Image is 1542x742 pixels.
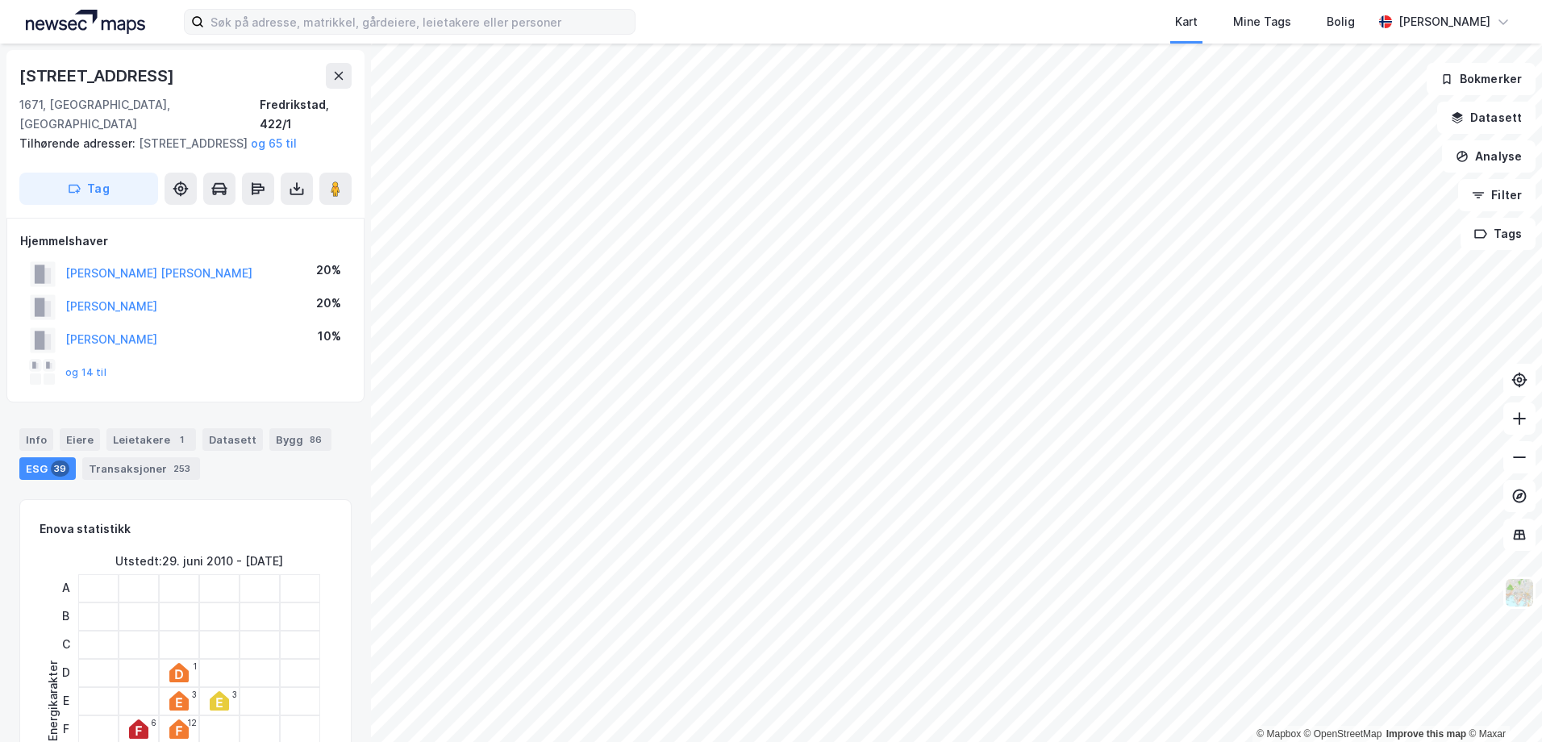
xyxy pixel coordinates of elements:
div: 6 [151,718,156,727]
div: 1 [173,431,190,448]
div: 253 [170,461,194,477]
div: [STREET_ADDRESS] [19,134,339,153]
div: Kart [1175,12,1198,31]
div: Fredrikstad, 422/1 [260,95,352,134]
div: Transaksjoner [82,457,200,480]
div: [PERSON_NAME] [1398,12,1490,31]
div: ESG [19,457,76,480]
div: Bygg [269,428,331,451]
img: logo.a4113a55bc3d86da70a041830d287a7e.svg [26,10,145,34]
div: 10% [318,327,341,346]
div: Enova statistikk [40,519,131,539]
button: Tag [19,173,158,205]
iframe: Chat Widget [1461,665,1542,742]
button: Filter [1458,179,1536,211]
div: Bolig [1327,12,1355,31]
div: Utstedt : 29. juni 2010 - [DATE] [115,552,283,571]
div: [STREET_ADDRESS] [19,63,177,89]
a: Improve this map [1386,728,1466,740]
div: 3 [232,690,237,699]
div: Hjemmelshaver [20,231,351,251]
button: Analyse [1442,140,1536,173]
div: Energikarakter [44,661,63,741]
div: Kontrollprogram for chat [1461,665,1542,742]
div: Datasett [202,428,263,451]
div: 20% [316,294,341,313]
div: D [56,659,76,687]
div: 12 [187,718,197,727]
div: A [56,574,76,602]
button: Datasett [1437,102,1536,134]
div: 39 [51,461,69,477]
div: B [56,602,76,631]
div: Mine Tags [1233,12,1291,31]
img: Z [1504,577,1535,608]
a: OpenStreetMap [1304,728,1382,740]
button: Bokmerker [1427,63,1536,95]
div: 3 [192,690,197,699]
div: 1671, [GEOGRAPHIC_DATA], [GEOGRAPHIC_DATA] [19,95,260,134]
div: E [56,687,76,715]
a: Mapbox [1257,728,1301,740]
div: Leietakere [106,428,196,451]
div: 1 [193,661,197,671]
div: 86 [306,431,325,448]
div: Info [19,428,53,451]
div: C [56,631,76,659]
span: Tilhørende adresser: [19,136,139,150]
div: 20% [316,261,341,280]
button: Tags [1461,218,1536,250]
input: Søk på adresse, matrikkel, gårdeiere, leietakere eller personer [204,10,635,34]
div: Eiere [60,428,100,451]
